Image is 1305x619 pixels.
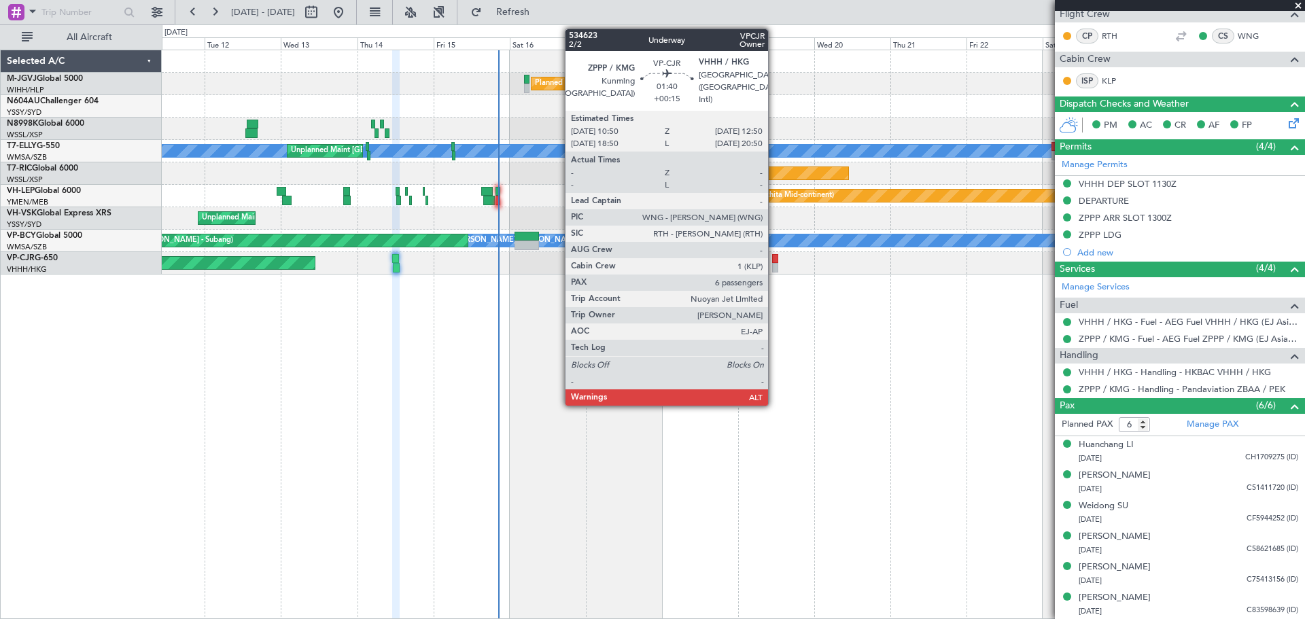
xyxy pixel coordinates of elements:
div: [PERSON_NAME] [1079,561,1151,574]
div: ZPPP LDG [1079,229,1121,241]
div: Unplanned Maint Wichita (Wichita Mid-continent) [665,185,834,206]
span: CR [1174,119,1186,132]
div: Mon 11 [128,37,205,50]
a: WMSA/SZB [7,242,47,252]
div: Fri 15 [434,37,510,50]
a: N8998KGlobal 6000 [7,120,84,128]
a: WIHH/HLP [7,85,44,95]
span: (4/4) [1256,261,1276,275]
span: All Aircraft [35,33,143,42]
span: C83598639 (ID) [1247,605,1298,616]
span: [DATE] - [DATE] [231,6,295,18]
div: [DATE] [164,27,188,39]
span: [DATE] [1079,576,1102,586]
div: Mon 18 [662,37,738,50]
button: All Aircraft [15,26,147,48]
a: YMEN/MEB [7,197,48,207]
div: Thu 14 [358,37,434,50]
a: WNG [1238,30,1268,42]
span: [DATE] [1079,484,1102,494]
div: ISP [1076,73,1098,88]
span: AC [1140,119,1152,132]
span: C58621685 (ID) [1247,544,1298,555]
a: VHHH / HKG - Fuel - AEG Fuel VHHH / HKG (EJ Asia Only) [1079,316,1298,328]
input: Trip Number [41,2,120,22]
button: Refresh [464,1,546,23]
div: CS [1212,29,1234,43]
div: Wed 20 [814,37,890,50]
a: RTH [1102,30,1132,42]
div: ZPPP ARR SLOT 1300Z [1079,212,1172,224]
span: PM [1104,119,1117,132]
span: Services [1060,262,1095,277]
div: Unplanned Maint [GEOGRAPHIC_DATA] (Sultan [PERSON_NAME] [PERSON_NAME] - Subang) [291,141,617,161]
a: VP-BCYGlobal 5000 [7,232,82,240]
a: Manage PAX [1187,418,1238,431]
a: WSSL/XSP [7,130,43,140]
div: Sat 16 [510,37,586,50]
div: Huanchang LI [1079,438,1134,452]
span: [DATE] [1079,453,1102,463]
span: CF5944252 (ID) [1247,513,1298,525]
span: Permits [1060,139,1092,155]
span: M-JGVJ [7,75,37,83]
span: Flight Crew [1060,7,1110,22]
span: C75413156 (ID) [1247,574,1298,586]
span: [DATE] [1079,606,1102,616]
a: ZPPP / KMG - Handling - Pandaviation ZBAA / PEK [1079,383,1285,395]
span: T7-ELLY [7,142,37,150]
a: VP-CJRG-650 [7,254,58,262]
a: Manage Permits [1062,158,1128,172]
div: CP [1076,29,1098,43]
div: Planned Maint [GEOGRAPHIC_DATA] (Seletar) [535,73,695,94]
a: N604AUChallenger 604 [7,97,99,105]
div: Fri 22 [967,37,1043,50]
span: VP-CJR [7,254,35,262]
div: Weidong SU [1079,499,1128,513]
div: Thu 21 [890,37,967,50]
span: Handling [1060,348,1098,364]
a: M-JGVJGlobal 5000 [7,75,83,83]
div: Sun 17 [586,37,662,50]
a: VH-VSKGlobal Express XRS [7,209,111,217]
span: VH-LEP [7,187,35,195]
div: Unplanned Maint [GEOGRAPHIC_DATA] (Seletar) [595,163,765,183]
span: C51411720 (ID) [1247,482,1298,494]
div: Tue 12 [205,37,281,50]
div: Wed 13 [281,37,357,50]
a: VHHH/HKG [7,264,47,275]
span: N8998K [7,120,38,128]
a: WMSA/SZB [7,152,47,162]
a: ZPPP / KMG - Fuel - AEG Fuel ZPPP / KMG (EJ Asia Only) [1079,333,1298,344]
span: Cabin Crew [1060,52,1111,67]
div: [PERSON_NAME] [1079,530,1151,544]
span: Pax [1060,398,1075,414]
div: Unplanned Maint Sydney ([PERSON_NAME] Intl) [202,208,369,228]
span: VP-BCY [7,232,36,240]
a: YSSY/SYD [7,107,41,118]
a: VHHH / HKG - Handling - HKBAC VHHH / HKG [1079,366,1271,378]
span: [DATE] [1079,514,1102,525]
div: [PERSON_NAME] [1079,591,1151,605]
span: [DATE] [1079,545,1102,555]
div: Tue 19 [738,37,814,50]
label: Planned PAX [1062,418,1113,431]
a: T7-ELLYG-550 [7,142,60,150]
span: VH-VSK [7,209,37,217]
a: Manage Services [1062,281,1130,294]
span: N604AU [7,97,40,105]
div: Sat 23 [1043,37,1119,50]
a: WSSL/XSP [7,175,43,185]
span: T7-RIC [7,164,32,173]
div: DEPARTURE [1079,195,1129,207]
span: (6/6) [1256,398,1276,412]
span: (4/4) [1256,139,1276,154]
span: CH1709275 (ID) [1245,452,1298,463]
div: [PERSON_NAME] [1079,469,1151,482]
span: FP [1242,119,1252,132]
div: VHHH DEP SLOT 1130Z [1079,178,1177,190]
span: AF [1208,119,1219,132]
a: VH-LEPGlobal 6000 [7,187,81,195]
span: Refresh [485,7,542,17]
a: KLP [1102,75,1132,87]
